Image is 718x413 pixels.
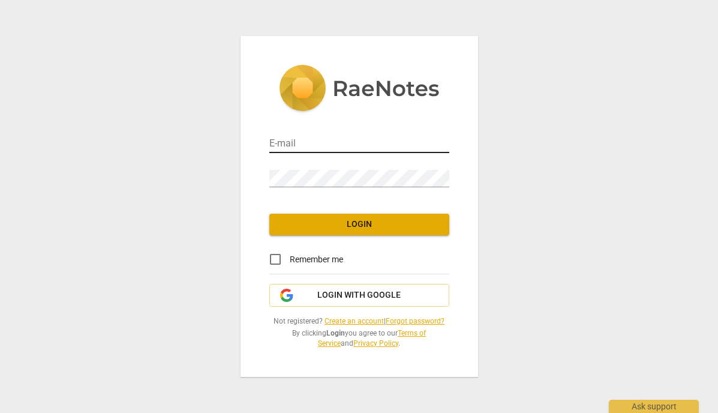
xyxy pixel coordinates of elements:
img: 5ac2273c67554f335776073100b6d88f.svg [279,65,440,114]
a: Forgot password? [386,317,444,325]
span: Login [279,219,440,231]
div: Ask support [609,400,699,413]
button: Login [269,214,449,235]
a: Terms of Service [318,329,426,348]
span: Login with Google [317,289,401,301]
a: Privacy Policy [353,339,398,348]
span: Not registered? | [269,316,449,327]
span: By clicking you agree to our and . [269,328,449,348]
a: Create an account [325,317,384,325]
b: Login [326,329,345,337]
button: Login with Google [269,284,449,307]
span: Remember me [290,253,343,266]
